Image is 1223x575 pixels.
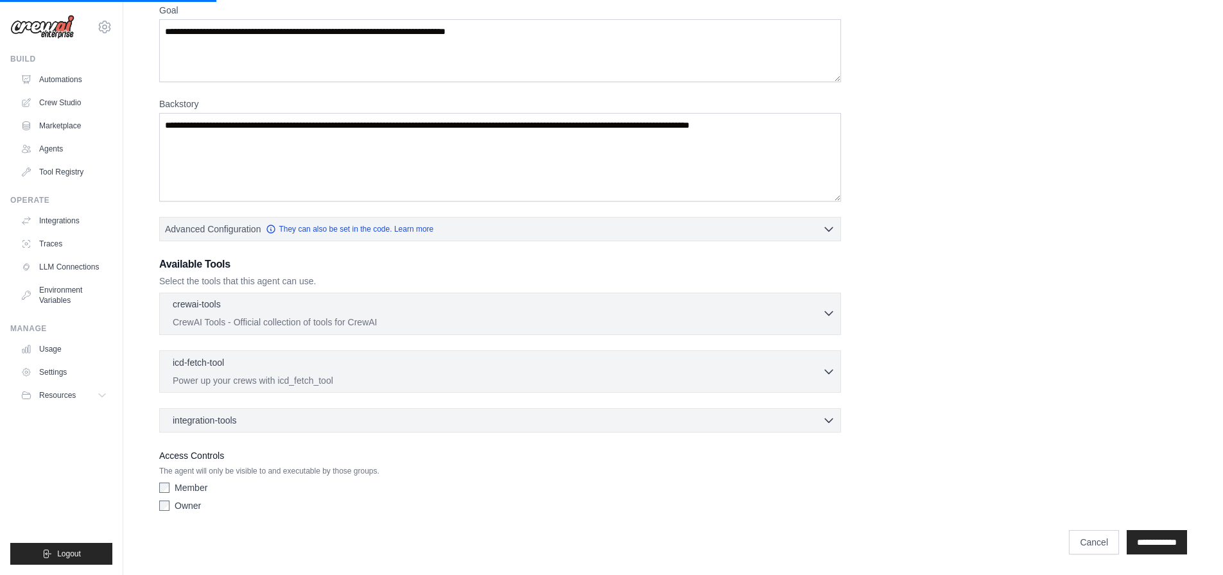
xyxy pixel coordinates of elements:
p: Select the tools that this agent can use. [159,275,841,287]
label: Member [175,481,207,494]
a: Tool Registry [15,162,112,182]
span: Advanced Configuration [165,223,261,236]
a: Crew Studio [15,92,112,113]
p: The agent will only be visible to and executable by those groups. [159,466,841,476]
span: Resources [39,390,76,400]
span: Logout [57,549,81,559]
a: Marketplace [15,116,112,136]
a: Cancel [1069,530,1119,554]
a: Integrations [15,210,112,231]
button: Advanced Configuration They can also be set in the code. Learn more [160,218,840,241]
button: Resources [15,385,112,406]
h3: Available Tools [159,257,841,272]
span: integration-tools [173,414,237,427]
p: Power up your crews with icd_fetch_tool [173,374,822,387]
a: Usage [15,339,112,359]
label: Backstory [159,98,841,110]
button: crewai-tools CrewAI Tools - Official collection of tools for CrewAI [165,298,835,329]
a: Environment Variables [15,280,112,311]
button: integration-tools [165,414,835,427]
p: CrewAI Tools - Official collection of tools for CrewAI [173,316,822,329]
label: Owner [175,499,201,512]
a: Traces [15,234,112,254]
p: icd-fetch-tool [173,356,224,369]
button: Logout [10,543,112,565]
label: Goal [159,4,841,17]
div: Manage [10,323,112,334]
p: crewai-tools [173,298,221,311]
a: Agents [15,139,112,159]
a: Automations [15,69,112,90]
button: icd-fetch-tool Power up your crews with icd_fetch_tool [165,356,835,387]
label: Access Controls [159,448,841,463]
a: They can also be set in the code. Learn more [266,224,433,234]
a: Settings [15,362,112,382]
img: Logo [10,15,74,39]
div: Operate [10,195,112,205]
a: LLM Connections [15,257,112,277]
div: Build [10,54,112,64]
